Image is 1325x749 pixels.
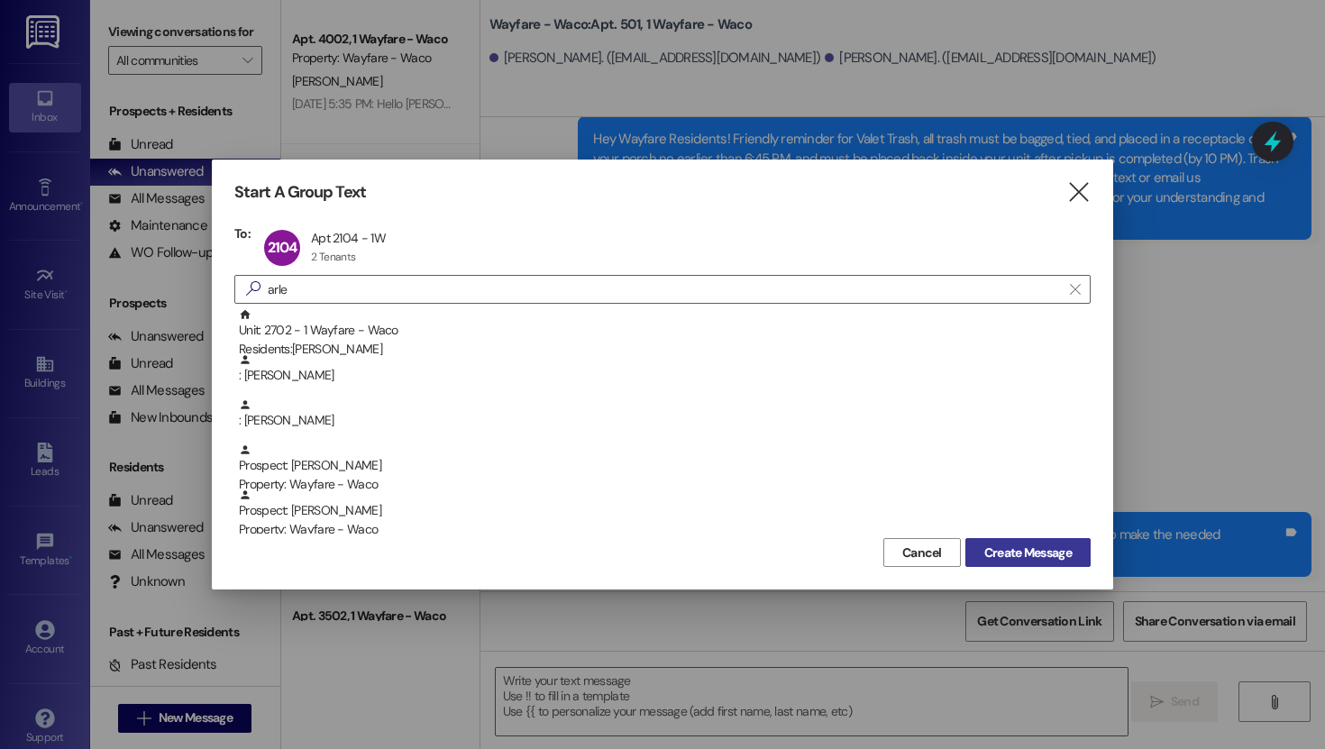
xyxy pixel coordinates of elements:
button: Cancel [883,538,961,567]
span: 2104 [268,238,297,257]
div: Prospect: [PERSON_NAME] [239,489,1091,540]
h3: Start A Group Text [234,182,366,203]
div: : [PERSON_NAME] [239,353,1091,385]
input: Search for any contact or apartment [268,277,1061,302]
div: 2 Tenants [311,250,356,264]
button: Create Message [965,538,1091,567]
div: Property: Wayfare - Waco [239,475,1091,494]
div: Unit: 2702 - 1 Wayfare - WacoResidents:[PERSON_NAME] [234,308,1091,353]
span: Cancel [902,543,942,562]
i:  [239,279,268,298]
i:  [1066,183,1091,202]
div: : [PERSON_NAME] [239,398,1091,430]
div: Prospect: [PERSON_NAME]Property: Wayfare - Waco [234,489,1091,534]
span: Create Message [984,543,1072,562]
div: Property: Wayfare - Waco [239,520,1091,539]
div: Prospect: [PERSON_NAME]Property: Wayfare - Waco [234,443,1091,489]
button: Clear text [1061,276,1090,303]
div: Unit: 2702 - 1 Wayfare - Waco [239,308,1091,360]
div: : [PERSON_NAME] [234,353,1091,398]
div: : [PERSON_NAME] [234,398,1091,443]
div: Residents: [PERSON_NAME] [239,340,1091,359]
div: Prospect: [PERSON_NAME] [239,443,1091,495]
h3: To: [234,225,251,242]
div: Apt 2104 - 1W [311,230,386,246]
i:  [1070,282,1080,297]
